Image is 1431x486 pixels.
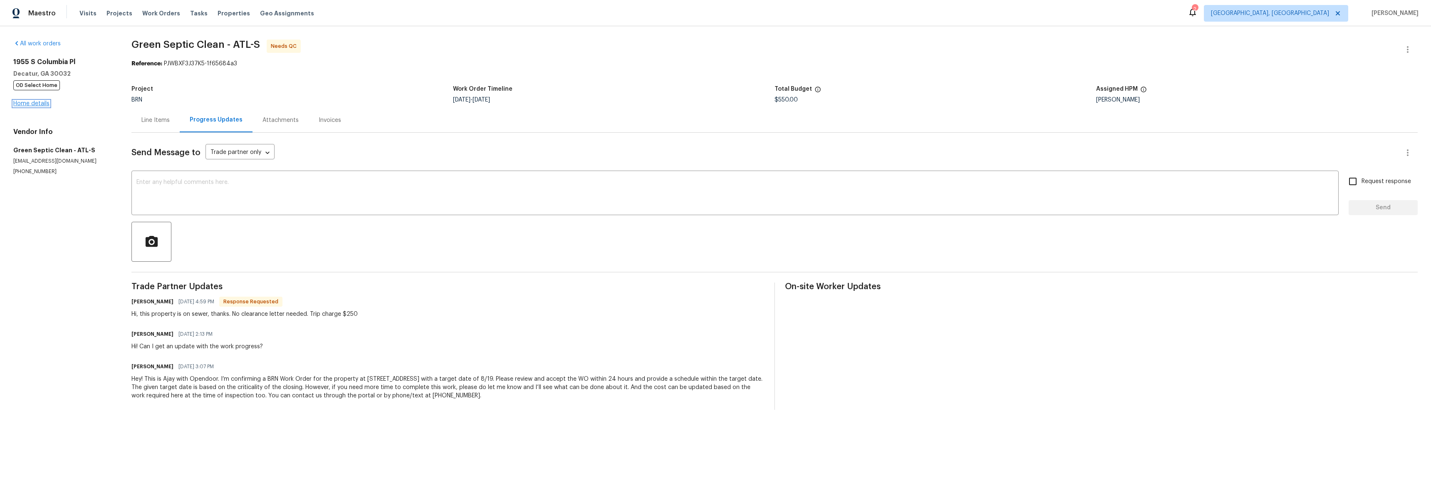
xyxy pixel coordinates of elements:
div: 2 [1192,5,1198,13]
span: The total cost of line items that have been proposed by Opendoor. This sum includes line items th... [815,86,821,97]
a: All work orders [13,41,61,47]
div: PJWBXF3J37K5-1f65684a3 [131,60,1418,68]
h4: Vendor Info [13,128,111,136]
span: Geo Assignments [260,9,314,17]
h6: [PERSON_NAME] [131,362,173,371]
span: Maestro [28,9,56,17]
span: [DATE] 4:59 PM [178,298,214,306]
span: Needs QC [271,42,300,50]
div: [PERSON_NAME] [1096,97,1418,103]
span: Trade Partner Updates [131,283,764,291]
a: Home details [13,101,50,107]
h6: [PERSON_NAME] [131,330,173,338]
span: OD Select Home [13,80,60,90]
h5: Decatur, GA 30032 [13,69,111,78]
div: Hi! Can I get an update with the work progress? [131,342,263,351]
p: [EMAIL_ADDRESS][DOMAIN_NAME] [13,158,111,165]
div: Trade partner only [205,146,275,160]
span: [DATE] [453,97,470,103]
span: The hpm assigned to this work order. [1140,86,1147,97]
span: Request response [1362,177,1411,186]
div: Attachments [262,116,299,124]
span: Work Orders [142,9,180,17]
h5: Assigned HPM [1096,86,1138,92]
span: $550.00 [775,97,798,103]
h6: [PERSON_NAME] [131,298,173,306]
span: - [453,97,490,103]
span: Send Message to [131,149,201,157]
p: [PHONE_NUMBER] [13,168,111,175]
span: Tasks [190,10,208,16]
span: Visits [79,9,97,17]
span: [PERSON_NAME] [1368,9,1419,17]
span: [DATE] [473,97,490,103]
span: Projects [106,9,132,17]
span: Properties [218,9,250,17]
span: [DATE] 2:13 PM [178,330,213,338]
h5: Total Budget [775,86,812,92]
span: Response Requested [220,298,282,306]
div: Hey! This is Ajay with Opendoor. I’m confirming a BRN Work Order for the property at [STREET_ADDR... [131,375,764,400]
div: Invoices [319,116,341,124]
span: BRN [131,97,142,103]
h2: 1955 S Columbia Pl [13,58,111,66]
h5: Project [131,86,153,92]
span: [GEOGRAPHIC_DATA], [GEOGRAPHIC_DATA] [1211,9,1329,17]
h5: Green Septic Clean - ATL-S [13,146,111,154]
span: Green Septic Clean - ATL-S [131,40,260,50]
h5: Work Order Timeline [453,86,512,92]
b: Reference: [131,61,162,67]
span: On-site Worker Updates [785,283,1418,291]
div: Progress Updates [190,116,243,124]
div: Line Items [141,116,170,124]
span: [DATE] 3:07 PM [178,362,214,371]
div: Hi, this property is on sewer, thanks. No clearance letter needed. Trip charge $250 [131,310,358,318]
